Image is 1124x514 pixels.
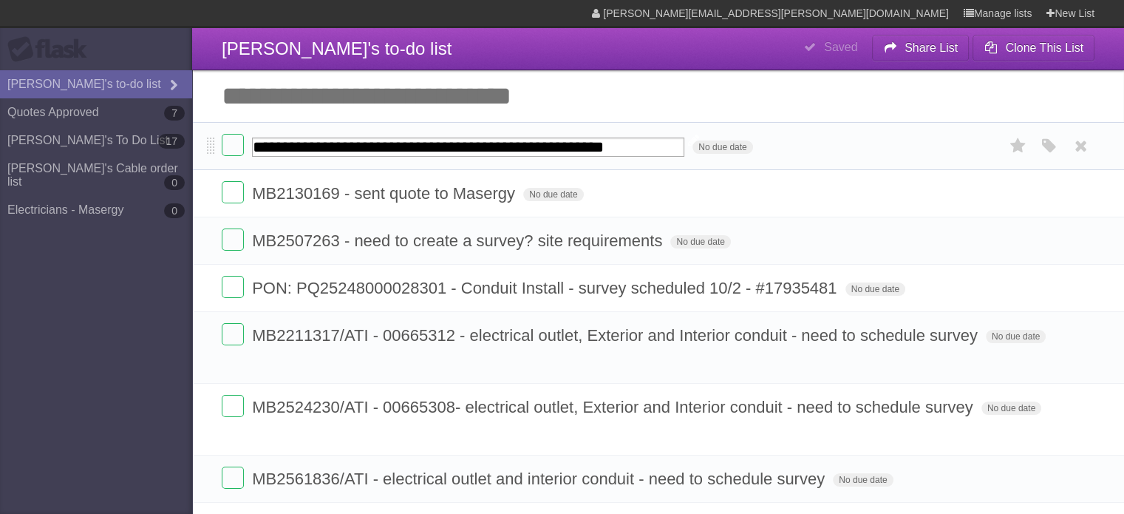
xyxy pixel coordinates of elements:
[222,229,244,251] label: Done
[222,134,244,156] label: Done
[222,276,244,298] label: Done
[222,323,244,345] label: Done
[252,326,981,345] span: MB2211317/ATI - 00665312 - electrical outlet, Exterior and Interior conduit - need to schedule su...
[670,235,730,248] span: No due date
[252,470,828,488] span: MB2561836/ATI - electrical outlet and interior conduit - need to schedule survey
[1005,41,1083,54] b: Clone This List
[252,231,666,250] span: MB2507263 - need to create a survey? site requirements
[252,279,840,297] span: PON: PQ25248000028301 - Conduit Install - survey scheduled 10/2 - #17935481
[1004,134,1032,158] label: Star task
[222,467,244,489] label: Done
[872,35,970,61] button: Share List
[164,106,185,121] b: 7
[692,141,752,154] span: No due date
[986,330,1046,343] span: No due date
[222,181,244,203] label: Done
[252,184,519,203] span: MB2130169 - sent quote to Masergy
[981,402,1041,415] span: No due date
[833,473,893,487] span: No due date
[845,283,905,296] span: No due date
[222,38,452,58] span: [PERSON_NAME]'s to-do list
[7,36,96,63] div: Flask
[158,134,185,149] b: 17
[824,41,857,53] b: Saved
[164,203,185,218] b: 0
[523,188,583,201] span: No due date
[973,35,1094,61] button: Clone This List
[905,41,958,54] b: Share List
[222,395,244,417] label: Done
[164,175,185,190] b: 0
[252,398,976,416] span: MB2524230/ATI - 00665308- electrical outlet, Exterior and Interior conduit - need to schedule survey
